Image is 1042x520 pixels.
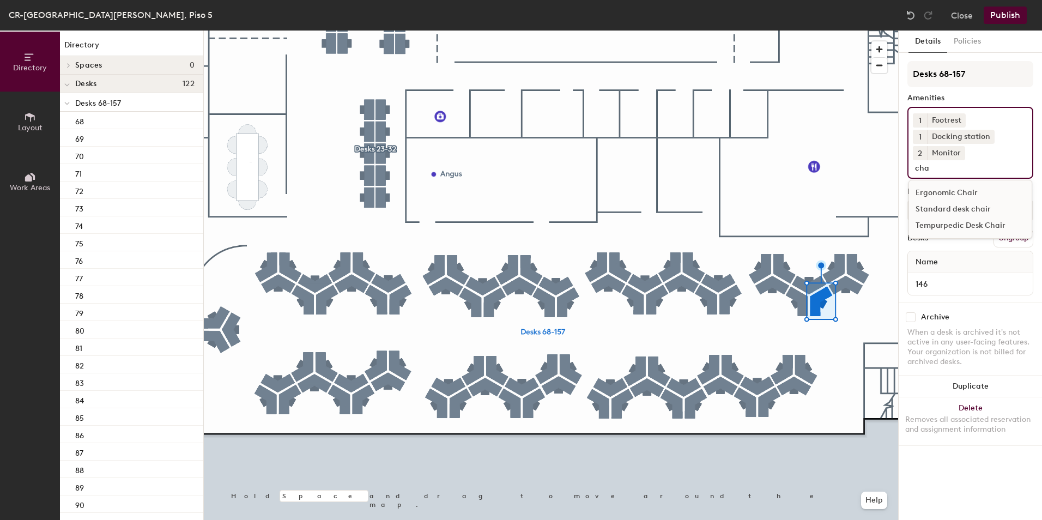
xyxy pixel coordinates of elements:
[75,184,83,196] p: 72
[75,166,82,179] p: 71
[60,39,203,56] h1: Directory
[913,113,927,128] button: 1
[951,7,973,24] button: Close
[927,146,965,160] div: Monitor
[905,10,916,21] img: Undo
[910,276,1031,292] input: Unnamed desk
[75,480,84,493] p: 89
[10,183,50,192] span: Work Areas
[190,61,195,70] span: 0
[984,7,1027,24] button: Publish
[75,131,84,144] p: 69
[905,415,1035,434] div: Removes all associated reservation and assignment information
[75,219,83,231] p: 74
[75,358,84,371] p: 82
[909,185,1032,201] div: Ergonomic Chair
[919,115,922,126] span: 1
[75,201,83,214] p: 73
[75,376,84,388] p: 83
[75,271,83,283] p: 77
[927,130,995,144] div: Docking station
[75,80,96,88] span: Desks
[907,201,1033,220] button: Hoteled
[913,146,927,160] button: 2
[907,94,1033,102] div: Amenities
[909,217,1032,234] div: Tempurpedic Desk Chair
[75,428,84,440] p: 86
[9,8,213,22] div: CR-[GEOGRAPHIC_DATA][PERSON_NAME], Piso 5
[909,201,1032,217] div: Standard desk chair
[75,306,83,318] p: 79
[75,114,84,126] p: 68
[75,410,84,423] p: 85
[75,99,121,108] span: Desks 68-157
[75,236,83,249] p: 75
[75,61,102,70] span: Spaces
[75,288,83,301] p: 78
[927,113,966,128] div: Footrest
[907,188,1033,196] div: Desk Type
[75,149,84,161] p: 70
[183,80,195,88] span: 122
[910,252,943,272] span: Name
[75,445,83,458] p: 87
[918,148,922,159] span: 2
[75,341,82,353] p: 81
[75,498,84,510] p: 90
[75,463,84,475] p: 88
[75,393,84,406] p: 84
[908,31,947,53] button: Details
[13,63,47,72] span: Directory
[18,123,43,132] span: Layout
[907,328,1033,367] div: When a desk is archived it's not active in any user-facing features. Your organization is not bil...
[907,234,928,243] div: Desks
[75,253,83,266] p: 76
[921,313,949,322] div: Archive
[947,31,988,53] button: Policies
[861,492,887,509] button: Help
[899,397,1042,445] button: DeleteRemoves all associated reservation and assignment information
[923,10,934,21] img: Redo
[75,323,84,336] p: 80
[899,376,1042,397] button: Duplicate
[913,130,927,144] button: 1
[919,131,922,143] span: 1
